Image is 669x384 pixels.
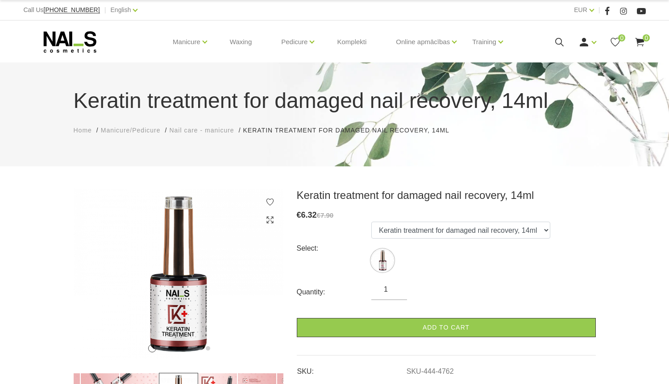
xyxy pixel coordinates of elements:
[317,211,334,219] s: €7.90
[407,367,454,376] a: SKU-444-4762
[206,346,210,351] button: 6 of 6
[172,346,177,351] button: 3 of 6
[610,37,621,48] a: 0
[598,4,600,16] span: |
[111,4,131,15] a: English
[297,360,406,377] td: SKU:
[297,189,596,202] h3: Keratin treatment for damaged nail recovery, 14ml
[44,7,100,13] a: [PHONE_NUMBER]
[223,21,259,63] a: Waxing
[44,6,100,13] span: [PHONE_NUMBER]
[574,4,587,15] a: EUR
[74,127,92,134] span: Home
[161,346,166,351] button: 2 of 6
[472,24,496,60] a: Training
[101,127,161,134] span: Manicure/Pedicure
[371,249,394,272] img: ...
[297,318,596,337] a: Add to cart
[643,34,650,41] span: 0
[101,126,161,135] a: Manicure/Pedicure
[148,344,156,352] button: 1 of 6
[74,189,283,359] img: ...
[183,346,188,351] button: 4 of 6
[169,127,234,134] span: Nail care - manicure
[243,126,458,135] li: Keratin treatment for damaged nail recovery, 14ml
[281,24,307,60] a: Pedicure
[173,24,200,60] a: Manicure
[330,21,374,63] a: Komplekti
[195,346,199,351] button: 5 of 6
[297,211,301,219] span: €
[301,211,317,219] span: 6.32
[634,37,645,48] a: 0
[74,85,596,117] h1: Keratin treatment for damaged nail recovery, 14ml
[297,241,372,256] div: Select:
[104,4,106,16] span: |
[169,126,234,135] a: Nail care - manicure
[618,34,625,41] span: 0
[74,126,92,135] a: Home
[297,285,372,299] div: Quantity:
[23,4,100,16] div: Call Us
[396,24,450,60] a: Online apmācības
